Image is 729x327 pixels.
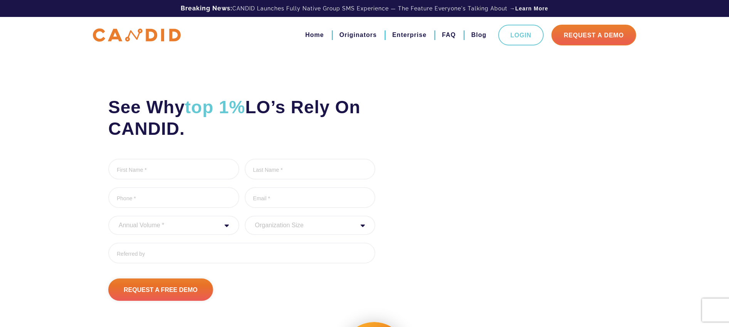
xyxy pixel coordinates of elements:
[185,97,245,117] span: top 1%
[245,187,376,208] input: Email *
[442,29,456,42] a: FAQ
[108,278,213,301] input: Request A Free Demo
[498,25,544,45] a: Login
[392,29,427,42] a: Enterprise
[515,5,548,12] a: Learn More
[339,29,377,42] a: Originators
[305,29,324,42] a: Home
[108,243,375,263] input: Referred by
[245,159,376,179] input: Last Name *
[93,29,181,42] img: CANDID APP
[471,29,487,42] a: Blog
[108,96,375,139] h2: See Why LO’s Rely On CANDID.
[551,25,636,45] a: Request A Demo
[108,187,239,208] input: Phone *
[181,5,232,12] b: Breaking News:
[108,159,239,179] input: First Name *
